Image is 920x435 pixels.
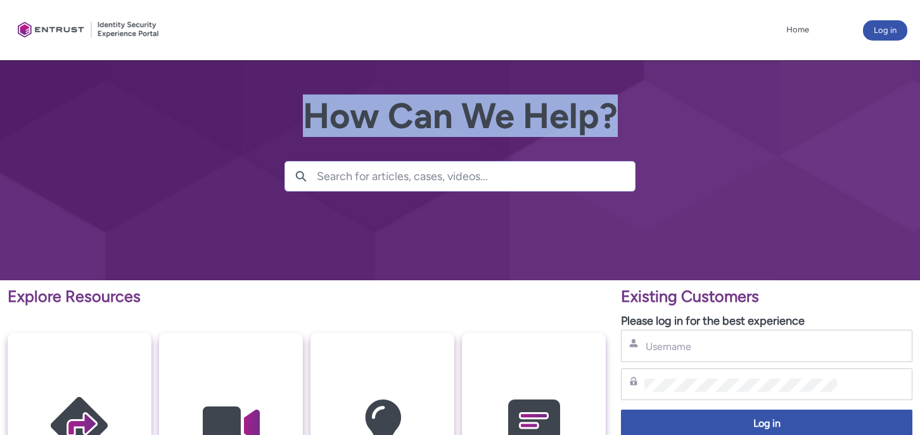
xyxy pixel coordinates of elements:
input: Username [644,340,837,353]
iframe: Qualified Messenger [862,377,920,435]
button: Log in [863,20,907,41]
span: Log in [629,417,904,431]
input: Search for articles, cases, videos... [317,162,635,191]
a: Home [783,20,812,39]
p: Please log in for the best experience [621,313,912,330]
p: Explore Resources [8,285,606,309]
button: Search [285,162,317,191]
h2: How Can We Help? [284,96,636,136]
p: Existing Customers [621,285,912,309]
